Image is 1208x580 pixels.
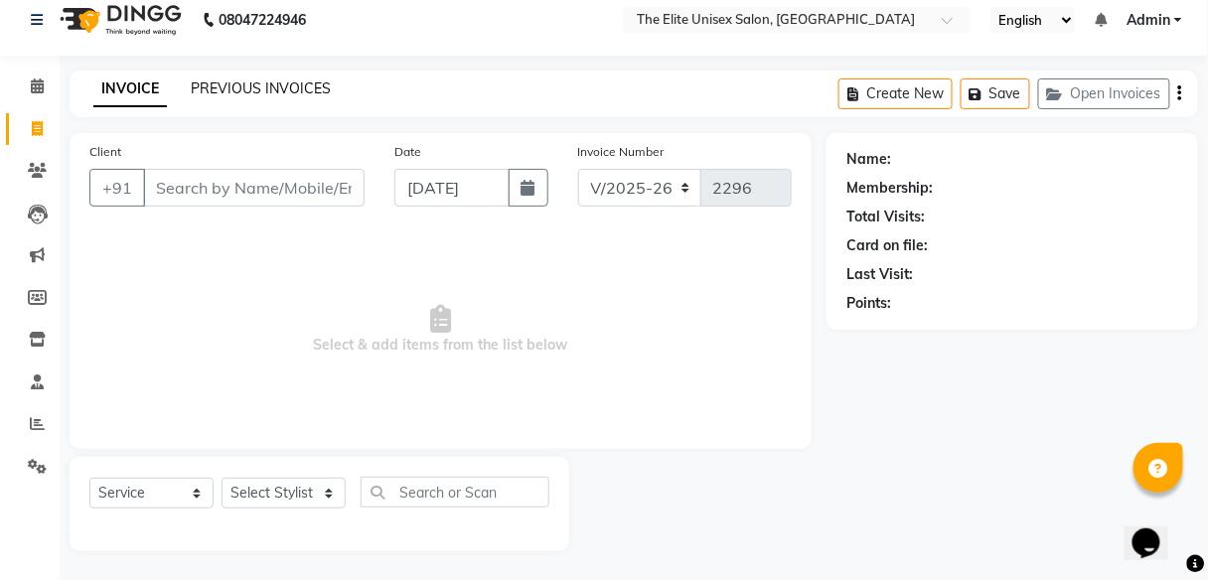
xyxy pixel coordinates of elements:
[846,235,928,256] div: Card on file:
[961,78,1030,109] button: Save
[578,143,665,161] label: Invoice Number
[89,169,145,207] button: +91
[1127,10,1170,31] span: Admin
[89,143,121,161] label: Client
[846,264,913,285] div: Last Visit:
[89,230,792,429] span: Select & add items from the list below
[846,149,891,170] div: Name:
[1038,78,1170,109] button: Open Invoices
[394,143,421,161] label: Date
[143,169,365,207] input: Search by Name/Mobile/Email/Code
[361,477,549,507] input: Search or Scan
[191,79,331,97] a: PREVIOUS INVOICES
[93,72,167,107] a: INVOICE
[846,178,933,199] div: Membership:
[846,207,925,227] div: Total Visits:
[1125,501,1188,560] iframe: chat widget
[838,78,953,109] button: Create New
[846,293,891,314] div: Points:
